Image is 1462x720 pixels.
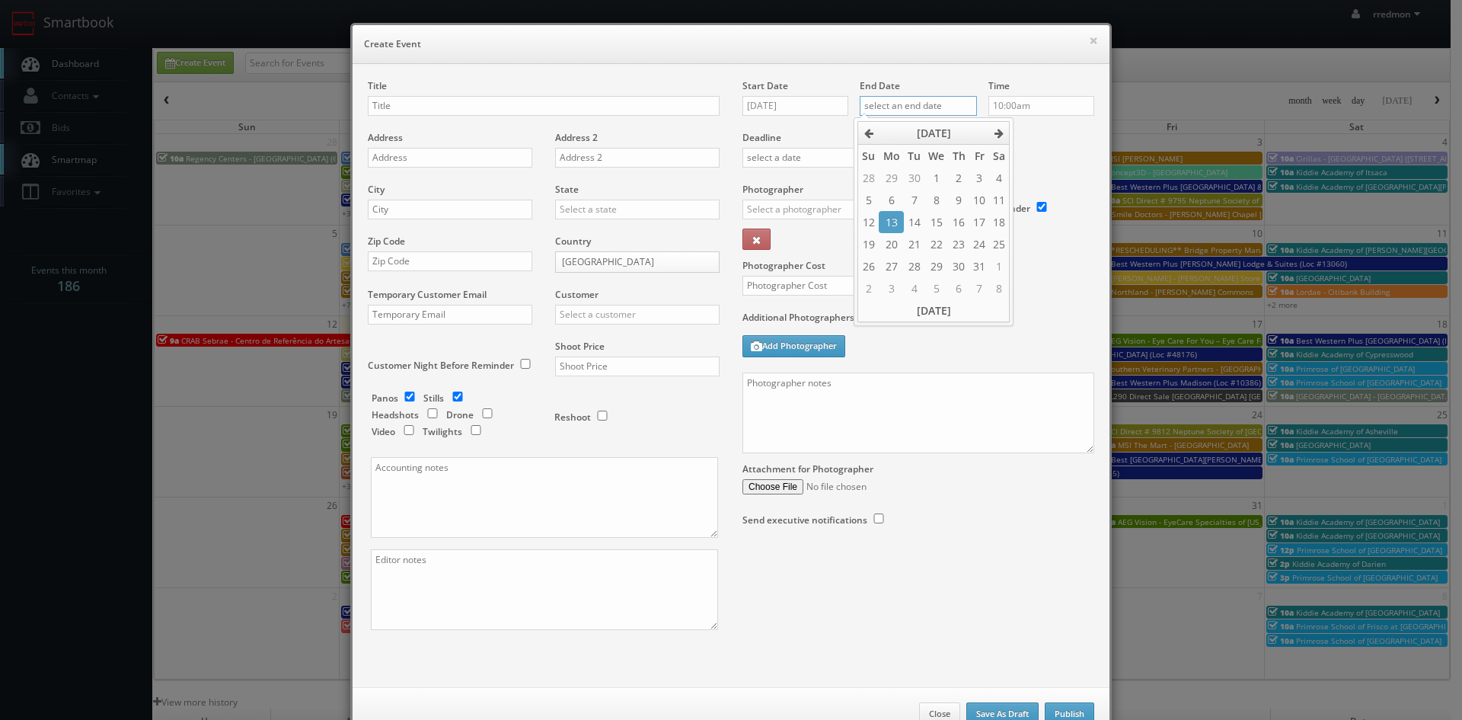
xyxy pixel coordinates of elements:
input: select an end date [860,96,977,116]
th: Fr [969,145,989,168]
td: 18 [989,211,1010,233]
th: Tu [904,145,924,168]
td: 7 [969,277,989,299]
label: Zip Code [368,235,405,248]
td: 13 [879,211,903,233]
td: 2 [858,277,879,299]
td: 30 [904,167,924,189]
td: 6 [949,277,969,299]
input: Address [368,148,532,168]
td: 26 [858,255,879,277]
label: Temporary Customer Email [368,288,487,301]
input: Select a state [555,200,720,219]
input: select a date [742,96,848,116]
td: 8 [989,277,1010,299]
label: Title [368,79,387,92]
td: 5 [924,277,948,299]
label: End Date [860,79,900,92]
th: Th [949,145,969,168]
label: Twilights [423,425,462,438]
th: Sa [989,145,1010,168]
td: 7 [904,189,924,211]
td: 16 [949,211,969,233]
input: Select a customer [555,305,720,325]
span: [GEOGRAPHIC_DATA] [562,252,699,272]
td: 23 [949,233,969,255]
label: Photographer Cost [731,259,1106,272]
td: 1 [924,167,948,189]
input: Address 2 [555,148,720,168]
button: Add Photographer [742,335,845,357]
label: Address 2 [555,131,598,144]
label: Headshots [372,408,419,421]
label: Country [555,235,591,248]
button: × [1089,35,1098,46]
td: 3 [879,277,903,299]
td: 11 [989,189,1010,211]
td: 27 [879,255,903,277]
td: 17 [969,211,989,233]
label: City [368,183,385,196]
td: 24 [969,233,989,255]
label: Address [368,131,403,144]
label: Send executive notifications [742,514,867,526]
td: 2 [949,167,969,189]
label: Customer [555,288,599,301]
td: 20 [879,233,903,255]
label: Photographer [742,183,803,196]
label: Stills [423,392,444,405]
input: Title [368,96,720,116]
input: Zip Code [368,251,532,271]
a: [GEOGRAPHIC_DATA] [555,251,720,273]
input: Photographer Cost [742,276,918,296]
td: 15 [924,211,948,233]
td: 14 [904,211,924,233]
label: Panos [372,392,398,405]
td: 29 [879,167,903,189]
label: Customer Night Before Reminder [368,359,514,372]
td: 3 [969,167,989,189]
td: 5 [858,189,879,211]
input: select a date [742,148,856,168]
td: 8 [924,189,948,211]
td: 30 [949,255,969,277]
td: 1 [989,255,1010,277]
h6: Create Event [364,37,1098,52]
td: 10 [969,189,989,211]
td: 28 [904,255,924,277]
label: Video [372,425,395,438]
td: 22 [924,233,948,255]
td: 21 [904,233,924,255]
td: 9 [949,189,969,211]
label: Attachment for Photographer [742,462,873,475]
label: Additional Photographers [742,311,1094,331]
td: 6 [879,189,903,211]
input: City [368,200,532,219]
td: 4 [989,167,1010,189]
label: Deadline [731,131,1106,144]
th: [DATE] [858,299,1010,322]
td: 29 [924,255,948,277]
input: Select a photographer [742,200,895,219]
td: 19 [858,233,879,255]
td: 25 [989,233,1010,255]
th: We [924,145,948,168]
th: [DATE] [879,122,989,145]
td: 31 [969,255,989,277]
input: Shoot Price [555,357,720,376]
td: 12 [858,211,879,233]
label: Drone [446,408,474,421]
th: Su [858,145,879,168]
td: 4 [904,277,924,299]
label: State [555,183,579,196]
th: Mo [879,145,903,168]
input: Temporary Email [368,305,532,325]
label: Shoot Price [555,340,605,353]
label: Time [988,79,1010,92]
td: 28 [858,167,879,189]
label: Reshoot [554,411,591,424]
label: Start Date [742,79,788,92]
